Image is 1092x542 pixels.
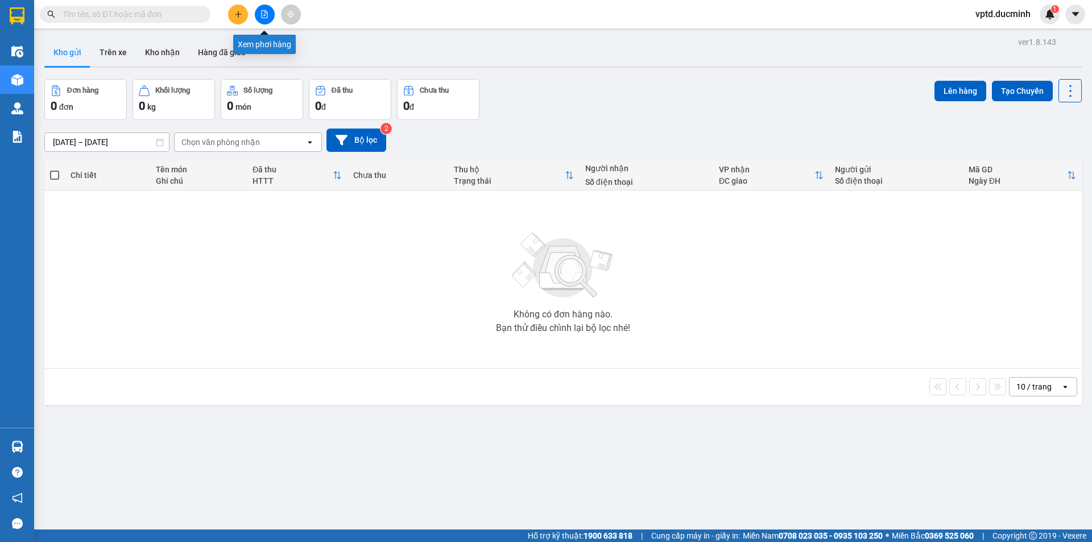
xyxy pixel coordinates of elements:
span: | [641,529,643,542]
th: Toggle SortBy [963,160,1082,191]
button: Lên hàng [934,81,986,101]
span: message [12,518,23,529]
span: đơn [59,102,73,111]
span: search [47,10,55,18]
span: Miền Bắc [892,529,974,542]
span: vptd.ducminh [966,7,1040,21]
div: Người nhận [585,164,708,173]
button: Tạo Chuyến [992,81,1053,101]
div: Đã thu [253,165,333,174]
button: plus [228,5,248,24]
div: Chưa thu [353,171,442,180]
span: | [982,529,984,542]
div: Thu hộ [454,165,565,174]
th: Toggle SortBy [448,160,580,191]
img: warehouse-icon [11,74,23,86]
button: caret-down [1065,5,1085,24]
span: 0 [315,99,321,113]
div: Chi tiết [71,171,144,180]
input: Tìm tên, số ĐT hoặc mã đơn [63,8,197,20]
div: Người gửi [835,165,957,174]
svg: open [305,138,315,147]
div: Tên món [156,165,241,174]
span: 0 [403,99,409,113]
span: aim [287,10,295,18]
button: Kho nhận [136,39,189,66]
strong: 1900 633 818 [584,531,632,540]
button: aim [281,5,301,24]
span: đ [321,102,326,111]
button: file-add [255,5,275,24]
div: Đơn hàng [67,86,98,94]
span: đ [409,102,414,111]
input: Select a date range. [45,133,169,151]
svg: open [1061,382,1070,391]
span: 0 [227,99,233,113]
button: Hàng đã giao [189,39,255,66]
button: Đơn hàng0đơn [44,79,127,120]
div: Không có đơn hàng nào. [514,310,613,319]
div: 10 / trang [1016,381,1052,392]
span: question-circle [12,467,23,478]
span: món [235,102,251,111]
button: Số lượng0món [221,79,303,120]
span: 0 [139,99,145,113]
div: HTTT [253,176,333,185]
strong: 0708 023 035 - 0935 103 250 [779,531,883,540]
div: Bạn thử điều chỉnh lại bộ lọc nhé! [496,324,630,333]
span: notification [12,493,23,503]
div: ĐC giao [719,176,814,185]
div: Số điện thoại [835,176,957,185]
strong: 0369 525 060 [925,531,974,540]
th: Toggle SortBy [713,160,829,191]
th: Toggle SortBy [247,160,348,191]
button: Đã thu0đ [309,79,391,120]
div: Số lượng [243,86,272,94]
img: warehouse-icon [11,441,23,453]
button: Trên xe [90,39,136,66]
div: Xem phơi hàng [233,35,296,54]
div: Trạng thái [454,176,565,185]
div: ver 1.8.143 [1018,36,1056,48]
div: Khối lượng [155,86,190,94]
span: Hỗ trợ kỹ thuật: [528,529,632,542]
div: Số điện thoại [585,177,708,187]
img: solution-icon [11,131,23,143]
span: 0 [51,99,57,113]
div: Chọn văn phòng nhận [181,136,260,148]
span: Cung cấp máy in - giấy in: [651,529,740,542]
span: file-add [260,10,268,18]
img: icon-new-feature [1045,9,1055,19]
button: Bộ lọc [326,129,386,152]
div: Chưa thu [420,86,449,94]
button: Kho gửi [44,39,90,66]
sup: 1 [1051,5,1059,13]
span: kg [147,102,156,111]
span: 1 [1053,5,1057,13]
span: copyright [1029,532,1037,540]
img: warehouse-icon [11,102,23,114]
button: Khối lượng0kg [133,79,215,120]
button: Chưa thu0đ [397,79,479,120]
div: Ghi chú [156,176,241,185]
span: caret-down [1070,9,1081,19]
div: Đã thu [332,86,353,94]
img: warehouse-icon [11,45,23,57]
sup: 2 [380,123,392,134]
div: VP nhận [719,165,814,174]
span: Miền Nam [743,529,883,542]
span: plus [234,10,242,18]
img: logo-vxr [10,7,24,24]
span: ⚪️ [886,533,889,538]
div: Ngày ĐH [969,176,1067,185]
div: Mã GD [969,165,1067,174]
img: svg+xml;base64,PHN2ZyBjbGFzcz0ibGlzdC1wbHVnX19zdmciIHhtbG5zPSJodHRwOi8vd3d3LnczLm9yZy8yMDAwL3N2Zy... [506,226,620,305]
